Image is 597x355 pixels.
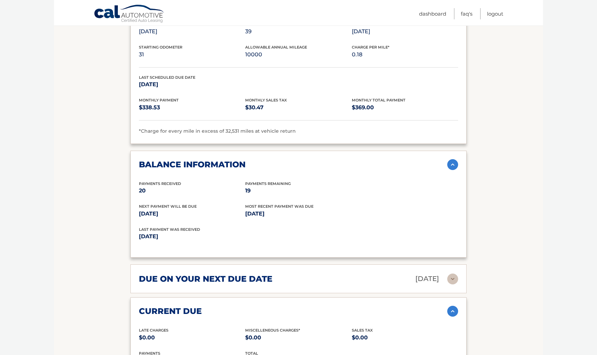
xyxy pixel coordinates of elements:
[461,8,472,19] a: FAQ's
[487,8,503,19] a: Logout
[94,4,165,24] a: Cal Automotive
[245,333,351,342] p: $0.00
[447,306,458,317] img: accordion-active.svg
[139,80,245,89] p: [DATE]
[352,328,373,333] span: Sales Tax
[245,50,351,59] p: 10000
[352,50,458,59] p: 0.18
[245,27,351,36] p: 39
[352,45,390,50] span: Charge Per Mile*
[415,273,439,285] p: [DATE]
[139,181,181,186] span: Payments Received
[352,103,458,112] p: $369.00
[139,274,272,284] h2: due on your next due date
[139,306,202,316] h2: current due
[139,50,245,59] p: 31
[352,98,405,102] span: Monthly Total Payment
[245,328,300,333] span: Miscelleneous Charges*
[447,274,458,284] img: accordion-rest.svg
[245,204,313,209] span: Most Recent Payment Was Due
[139,186,245,195] p: 20
[245,186,351,195] p: 19
[139,103,245,112] p: $338.53
[245,45,307,50] span: Allowable Annual Mileage
[139,232,298,241] p: [DATE]
[245,181,291,186] span: Payments Remaining
[245,98,287,102] span: Monthly Sales Tax
[139,27,245,36] p: [DATE]
[139,75,195,80] span: Last Scheduled Due Date
[245,103,351,112] p: $30.47
[139,45,182,50] span: Starting Odometer
[419,8,446,19] a: Dashboard
[139,98,179,102] span: Monthly Payment
[352,27,458,36] p: [DATE]
[139,160,246,170] h2: balance information
[139,128,296,134] span: *Charge for every mile in excess of 32,531 miles at vehicle return
[352,333,458,342] p: $0.00
[139,333,245,342] p: $0.00
[245,209,351,219] p: [DATE]
[139,204,197,209] span: Next Payment will be due
[139,22,186,27] span: Contract Start Date
[139,328,168,333] span: Late Charges
[139,227,200,232] span: Last Payment was received
[139,209,245,219] p: [DATE]
[447,159,458,170] img: accordion-active.svg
